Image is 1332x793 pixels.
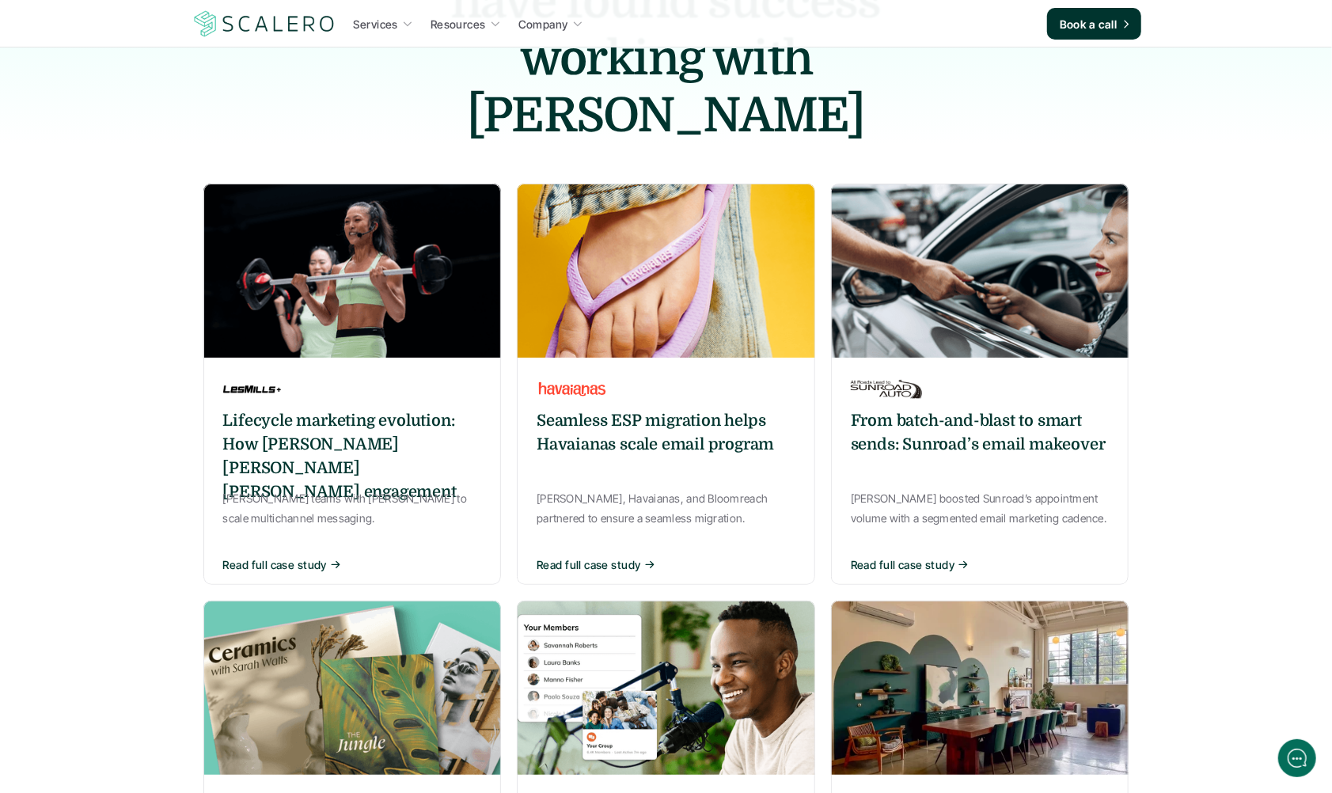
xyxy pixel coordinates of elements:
[851,556,1110,573] button: Read full case study
[537,488,795,528] p: [PERSON_NAME], Havaianas, and Bloomreach partnered to ensure a seamless migration.
[203,184,502,585] a: Lifecycle marketing evolution: How [PERSON_NAME] [PERSON_NAME] [PERSON_NAME] engagement[PERSON_NA...
[851,409,1110,457] h6: From batch-and-blast to smart sends: Sunroad’s email makeover
[223,556,482,573] button: Read full case study
[1047,8,1141,40] a: Book a call
[537,556,640,573] p: Read full case study
[431,16,486,32] p: Resources
[518,16,568,32] p: Company
[537,556,795,573] button: Read full case study
[517,184,815,585] a: Seamless ESP migration helps Havaianas scale email program[PERSON_NAME], Havaianas, and Bloomreac...
[223,488,482,528] p: [PERSON_NAME] teams with [PERSON_NAME] to scale multichannel messaging.
[203,601,501,775] img: Three books placed together with different covers
[25,210,292,241] button: New conversation
[192,9,337,39] img: Scalero company logotype
[24,77,293,102] h1: Hi! Welcome to [GEOGRAPHIC_DATA].
[223,556,327,573] p: Read full case study
[851,488,1110,528] p: [PERSON_NAME] boosted Sunroad’s appointment volume with a segmented email marketing cadence.
[24,105,293,181] h2: Let us know if we can help with lifecycle marketing.
[354,16,398,32] p: Services
[102,219,190,232] span: New conversation
[1060,16,1118,32] p: Book a call
[851,556,954,573] p: Read full case study
[537,409,795,457] h6: Seamless ESP migration helps Havaianas scale email program
[831,184,1129,585] a: From batch-and-blast to smart sends: Sunroad’s email makeover[PERSON_NAME] boosted Sunroad’s appo...
[831,601,1129,775] img: A production set featuring two musicians
[132,553,200,563] span: We run on Gist
[1278,739,1316,777] iframe: gist-messenger-bubble-iframe
[192,9,337,38] a: Scalero company logotype
[517,601,815,775] img: Mobile interface of a community hub and a picture of a woman
[223,409,482,504] h6: Lifecycle marketing evolution: How [PERSON_NAME] [PERSON_NAME] [PERSON_NAME] engagement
